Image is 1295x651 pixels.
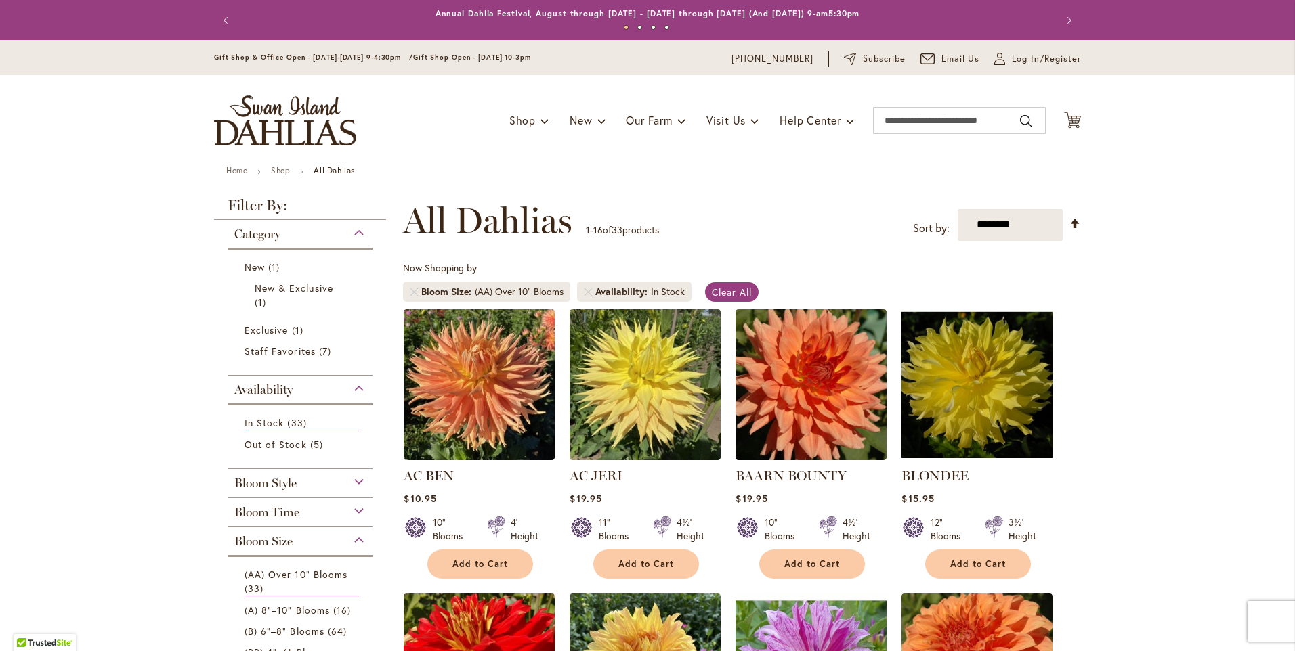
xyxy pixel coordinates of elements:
[925,549,1031,579] button: Add to Cart
[404,309,555,460] img: AC BEN
[736,309,887,460] img: Baarn Bounty
[421,285,475,298] span: Bloom Size
[901,492,934,505] span: $15.95
[586,223,590,236] span: 1
[245,260,359,274] a: New
[245,323,359,337] a: Exclusive
[705,282,759,302] a: Clear All
[404,468,454,484] a: AC BEN
[920,52,980,66] a: Email Us
[612,223,622,236] span: 33
[427,549,533,579] button: Add to Cart
[570,492,601,505] span: $19.95
[245,581,267,596] span: 33
[509,113,536,127] span: Shop
[245,567,359,596] a: (AA) Over 10" Blooms 33
[901,450,1053,463] a: Blondee
[255,281,349,309] a: New &amp; Exclusive
[712,286,752,298] span: Clear All
[245,438,307,451] span: Out of Stock
[234,476,297,491] span: Bloom Style
[593,223,603,236] span: 16
[844,52,906,66] a: Subscribe
[843,516,870,543] div: 4½' Height
[736,450,887,463] a: Baarn Bounty
[994,52,1081,66] a: Log In/Register
[314,165,355,175] strong: All Dahlias
[245,416,284,429] span: In Stock
[268,260,283,274] span: 1
[404,492,436,505] span: $10.95
[706,113,746,127] span: Visit Us
[595,285,651,298] span: Availability
[452,558,508,570] span: Add to Cart
[677,516,704,543] div: 4½' Height
[1009,516,1036,543] div: 3½' Height
[901,309,1053,460] img: Blondee
[475,285,564,298] div: (AA) Over 10" Blooms
[913,216,950,241] label: Sort by:
[287,416,310,430] span: 33
[731,52,813,66] a: [PHONE_NUMBER]
[255,282,333,294] span: New & Exclusive
[570,309,721,460] img: AC Jeri
[214,95,356,145] a: store logo
[404,450,555,463] a: AC BEN
[234,382,293,397] span: Availability
[403,200,572,241] span: All Dahlias
[511,516,538,543] div: 4' Height
[599,516,637,543] div: 11" Blooms
[863,52,906,66] span: Subscribe
[570,468,622,484] a: AC JERI
[319,344,335,358] span: 7
[271,165,290,175] a: Shop
[1054,7,1081,34] button: Next
[593,549,699,579] button: Add to Cart
[765,516,803,543] div: 10" Blooms
[226,165,247,175] a: Home
[637,25,642,30] button: 2 of 4
[245,416,359,430] a: In Stock 33
[941,52,980,66] span: Email Us
[333,603,354,617] span: 16
[413,53,531,62] span: Gift Shop Open - [DATE] 10-3pm
[245,344,359,358] a: Staff Favorites
[901,468,969,484] a: BLONDEE
[245,261,265,273] span: New
[245,604,330,616] span: (A) 8"–10" Blooms
[570,450,721,463] a: AC Jeri
[651,285,685,298] div: In Stock
[328,624,350,638] span: 64
[245,568,347,581] span: (AA) Over 10" Blooms
[245,323,288,336] span: Exclusive
[584,288,592,296] a: Remove Availability In Stock
[436,8,860,18] a: Annual Dahlia Festival, August through [DATE] - [DATE] through [DATE] (And [DATE]) 9-am5:30pm
[784,558,840,570] span: Add to Cart
[586,219,659,241] p: - of products
[950,558,1006,570] span: Add to Cart
[234,534,293,549] span: Bloom Size
[10,603,48,641] iframe: Launch Accessibility Center
[410,288,418,296] a: Remove Bloom Size (AA) Over 10" Blooms
[433,516,471,543] div: 10" Blooms
[651,25,656,30] button: 3 of 4
[245,344,316,357] span: Staff Favorites
[245,625,324,637] span: (B) 6"–8" Blooms
[1012,52,1081,66] span: Log In/Register
[214,53,413,62] span: Gift Shop & Office Open - [DATE]-[DATE] 9-4:30pm /
[618,558,674,570] span: Add to Cart
[403,261,477,274] span: Now Shopping by
[245,603,359,617] a: (A) 8"–10" Blooms 16
[759,549,865,579] button: Add to Cart
[931,516,969,543] div: 12" Blooms
[234,227,280,242] span: Category
[255,295,270,309] span: 1
[664,25,669,30] button: 4 of 4
[245,624,359,638] a: (B) 6"–8" Blooms 64
[310,437,326,451] span: 5
[624,25,629,30] button: 1 of 4
[570,113,592,127] span: New
[780,113,841,127] span: Help Center
[292,323,307,337] span: 1
[214,7,241,34] button: Previous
